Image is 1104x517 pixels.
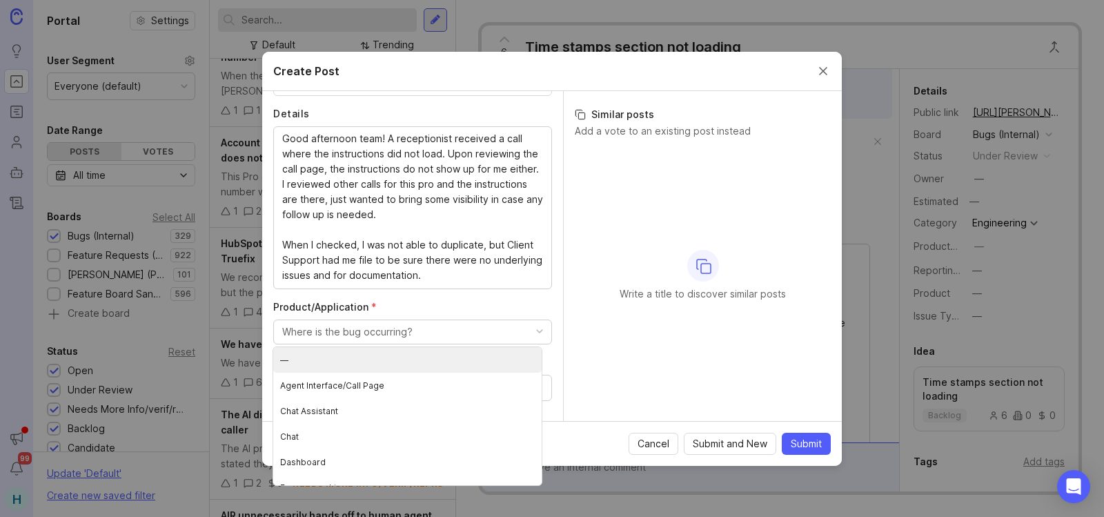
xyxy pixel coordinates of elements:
li: — [273,347,542,373]
li: Agent Interface/Call Page [273,373,542,398]
button: Submit [782,433,831,455]
button: Cancel [629,433,678,455]
li: Emergency Line [273,475,542,500]
button: Submit and New [684,433,776,455]
label: Details [273,107,552,121]
textarea: For this call for Sit Means Sit Dog Training - Bel Air the agent was not able to load the instruc... [282,131,543,283]
div: Open Intercom Messenger [1057,470,1090,503]
li: Dashboard [273,449,542,475]
li: Chat Assistant [273,398,542,424]
p: Add a vote to an existing post instead [575,124,831,138]
h3: Similar posts [575,108,831,121]
h2: Create Post [273,63,339,79]
p: Write a title to discover similar posts [620,287,786,301]
span: Cancel [638,437,669,451]
span: Submit and New [693,437,767,451]
span: Product/Application (required) [273,301,377,313]
div: Where is the bug occurring? [282,324,413,340]
li: Chat [273,424,542,449]
span: Submit [791,437,822,451]
button: Close create post modal [816,64,831,79]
